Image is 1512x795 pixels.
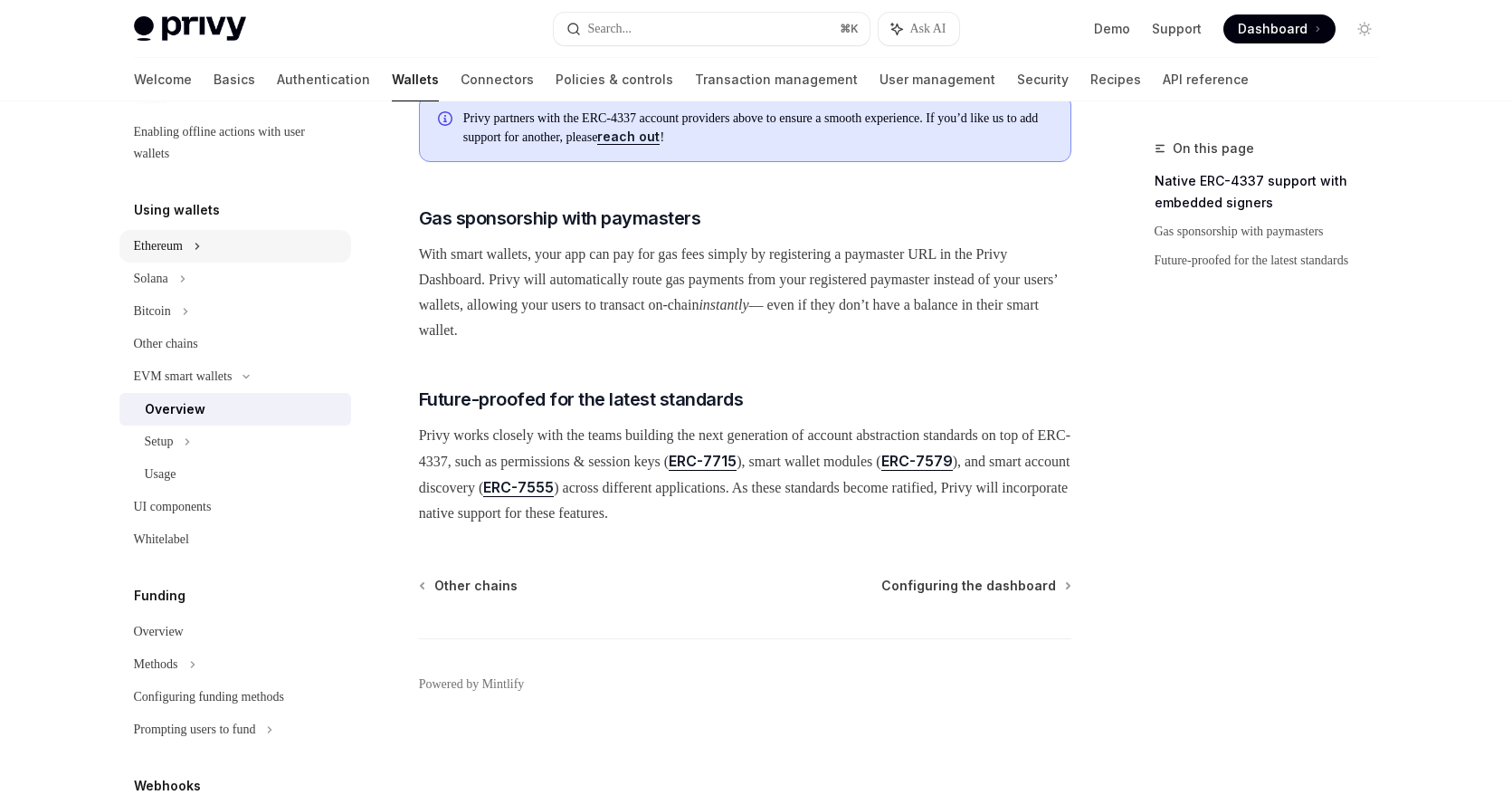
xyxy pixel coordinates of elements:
[119,116,351,170] a: Enabling offline actions with user wallets
[1017,58,1069,101] a: Security
[134,301,171,322] div: Bitcoin
[909,20,946,38] span: Ask AI
[134,496,212,518] div: UI components
[134,235,183,257] div: Ethereum
[134,621,184,643] div: Overview
[145,464,176,485] div: Usage
[879,13,958,45] button: Ask AI
[419,206,701,231] span: Gas sponsorship with paymasters
[214,58,255,101] a: Basics
[1238,20,1308,38] span: Dashboard
[119,458,351,491] a: Usage
[134,529,189,551] div: Whitelabel
[669,452,737,471] a: ERC-7715
[119,616,351,648] a: Overview
[134,686,284,708] div: Configuring funding methods
[695,58,858,101] a: Transaction management
[277,58,370,101] a: Authentication
[554,13,870,45] button: Search...⌘K
[1094,20,1130,38] a: Demo
[419,242,1071,343] span: With smart wallets, your app can pay for gas fees simply by registering a paymaster URL in the Pr...
[134,585,185,607] h5: Funding
[119,681,351,714] a: Configuring funding methods
[419,423,1071,526] span: Privy works closely with the teams building the next generation of account abstraction standards ...
[438,111,456,129] svg: Info
[134,121,340,165] div: Enabling offline actions with user wallets
[597,129,660,145] a: reach out
[1152,20,1202,38] a: Support
[556,58,673,101] a: Policies & controls
[392,58,439,101] a: Wallets
[119,393,351,426] a: Overview
[434,577,518,595] span: Other chains
[1155,246,1393,275] a: Future-proofed for the latest standards
[1350,14,1379,43] button: Toggle dark mode
[145,431,174,453] div: Setup
[134,58,192,101] a: Welcome
[134,16,246,42] img: light logo
[461,58,534,101] a: Connectors
[1090,58,1141,101] a: Recipes
[699,297,748,312] em: instantly
[881,577,1070,595] a: Configuring the dashboard
[463,110,1052,147] span: Privy partners with the ERC-4337 account providers above to ensure a smooth experience. If you’d ...
[419,675,525,694] a: Powered by Mintlify
[119,523,351,556] a: Whitelabel
[134,366,233,388] div: EVM smart wallets
[134,268,168,290] div: Solana
[419,387,744,412] span: Future-proofed for the latest standards
[119,491,351,523] a: UI components
[483,478,554,497] a: ERC-7555
[840,22,859,36] span: ⌘ K
[145,398,205,420] div: Overview
[421,577,518,595] a: Other chains
[134,654,178,675] div: Methods
[1223,14,1336,43] a: Dashboard
[134,199,220,221] h5: Using wallets
[1163,58,1249,101] a: API reference
[1155,217,1393,246] a: Gas sponsorship with paymasters
[134,719,256,741] div: Prompting users to fund
[119,328,351,360] a: Other chains
[1155,167,1393,217] a: Native ERC-4337 support with embedded signers
[881,577,1056,595] span: Configuring the dashboard
[134,333,198,355] div: Other chains
[881,452,953,471] a: ERC-7579
[1173,138,1254,159] span: On this page
[880,58,995,101] a: User management
[588,18,632,40] div: Search...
